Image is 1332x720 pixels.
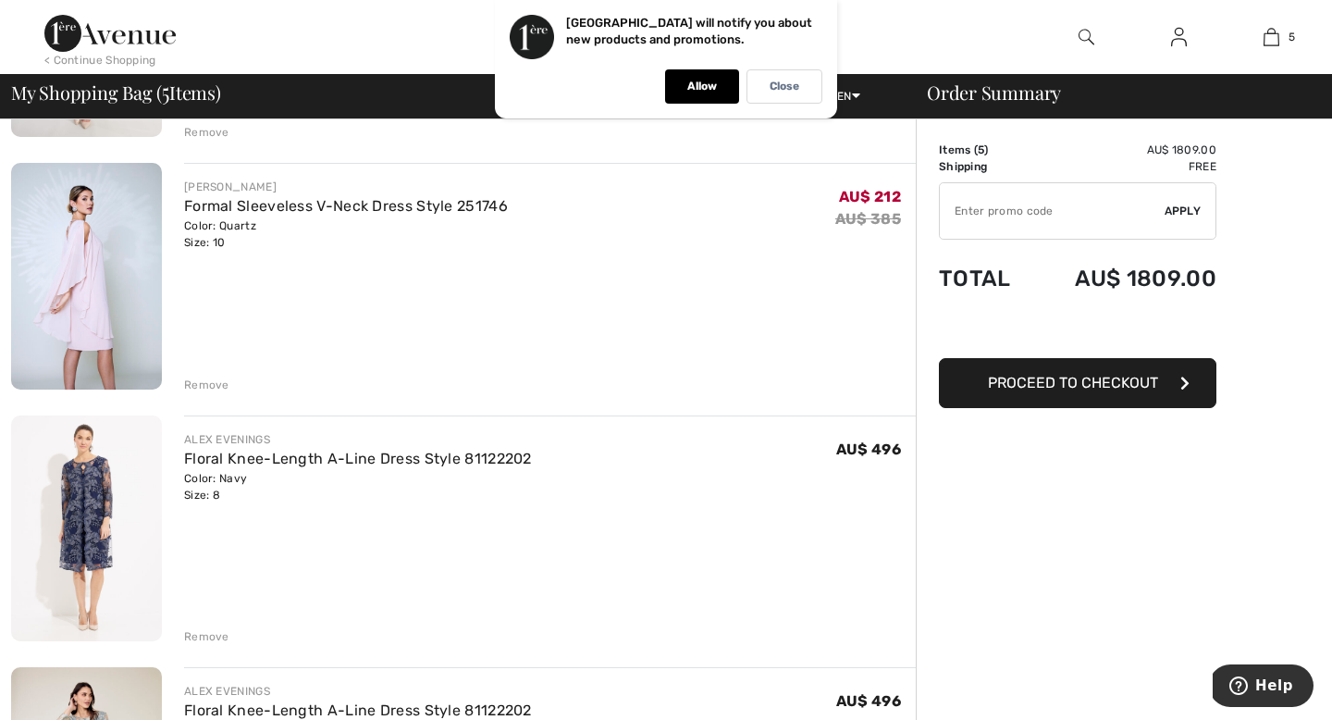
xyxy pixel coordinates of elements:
[1032,142,1216,158] td: AU$ 1809.00
[184,450,532,467] a: Floral Knee-Length A-Line Dress Style 81122202
[835,210,901,228] s: AU$ 385
[770,80,799,93] p: Close
[184,628,229,645] div: Remove
[184,377,229,393] div: Remove
[1213,664,1313,711] iframe: Opens a widget where you can find more information
[1289,29,1295,45] span: 5
[939,158,1032,175] td: Shipping
[1165,203,1202,219] span: Apply
[687,80,717,93] p: Allow
[184,197,508,215] a: Formal Sleeveless V-Neck Dress Style 251746
[836,692,901,710] span: AU$ 496
[1079,26,1094,48] img: search the website
[566,16,812,46] p: [GEOGRAPHIC_DATA] will notify you about new products and promotions.
[1264,26,1279,48] img: My Bag
[44,52,156,68] div: < Continue Shopping
[836,441,901,458] span: AU$ 496
[184,431,532,448] div: ALEX EVENINGS
[1226,26,1316,48] a: 5
[184,179,508,195] div: [PERSON_NAME]
[988,374,1158,391] span: Proceed to Checkout
[184,124,229,141] div: Remove
[184,683,532,700] div: ALEX EVENINGS
[837,90,860,103] span: EN
[905,83,1321,102] div: Order Summary
[1156,26,1202,49] a: Sign In
[11,163,162,389] img: Formal Sleeveless V-Neck Dress Style 251746
[1171,26,1187,48] img: My Info
[939,247,1032,310] td: Total
[939,310,1216,352] iframe: PayPal
[978,143,984,156] span: 5
[839,188,901,205] span: AU$ 212
[1032,158,1216,175] td: Free
[184,470,532,503] div: Color: Navy Size: 8
[184,217,508,251] div: Color: Quartz Size: 10
[162,79,169,103] span: 5
[11,416,162,641] img: Floral Knee-Length A-Line Dress Style 81122202
[939,358,1216,408] button: Proceed to Checkout
[44,15,176,52] img: 1ère Avenue
[940,183,1165,239] input: Promo code
[1032,247,1216,310] td: AU$ 1809.00
[184,701,532,719] a: Floral Knee-Length A-Line Dress Style 81122202
[11,83,221,102] span: My Shopping Bag ( Items)
[939,142,1032,158] td: Items ( )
